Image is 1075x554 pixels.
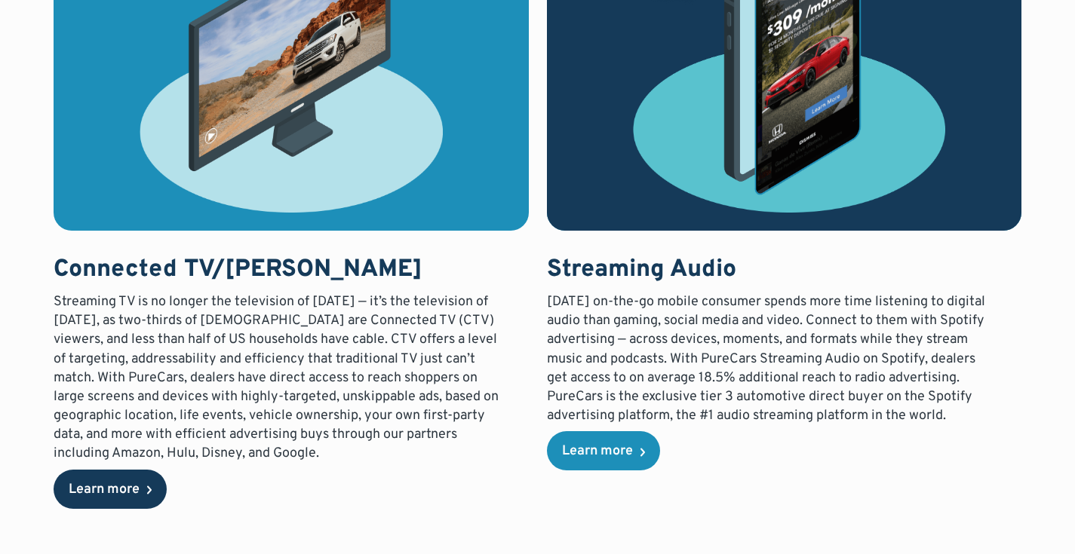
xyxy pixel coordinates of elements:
p: [DATE] on-the-go mobile consumer spends more time listening to digital audio than gaming, social ... [547,292,998,425]
p: Streaming TV is no longer the television of [DATE] — it’s the television of [DATE], as two-thirds... [54,292,505,464]
a: Learn more [547,431,660,470]
h3: Streaming Audio [547,255,998,286]
h3: Connected TV/[PERSON_NAME] [54,255,505,286]
div: Learn more [69,483,140,497]
a: Learn more [54,470,167,509]
div: Learn more [562,445,633,458]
